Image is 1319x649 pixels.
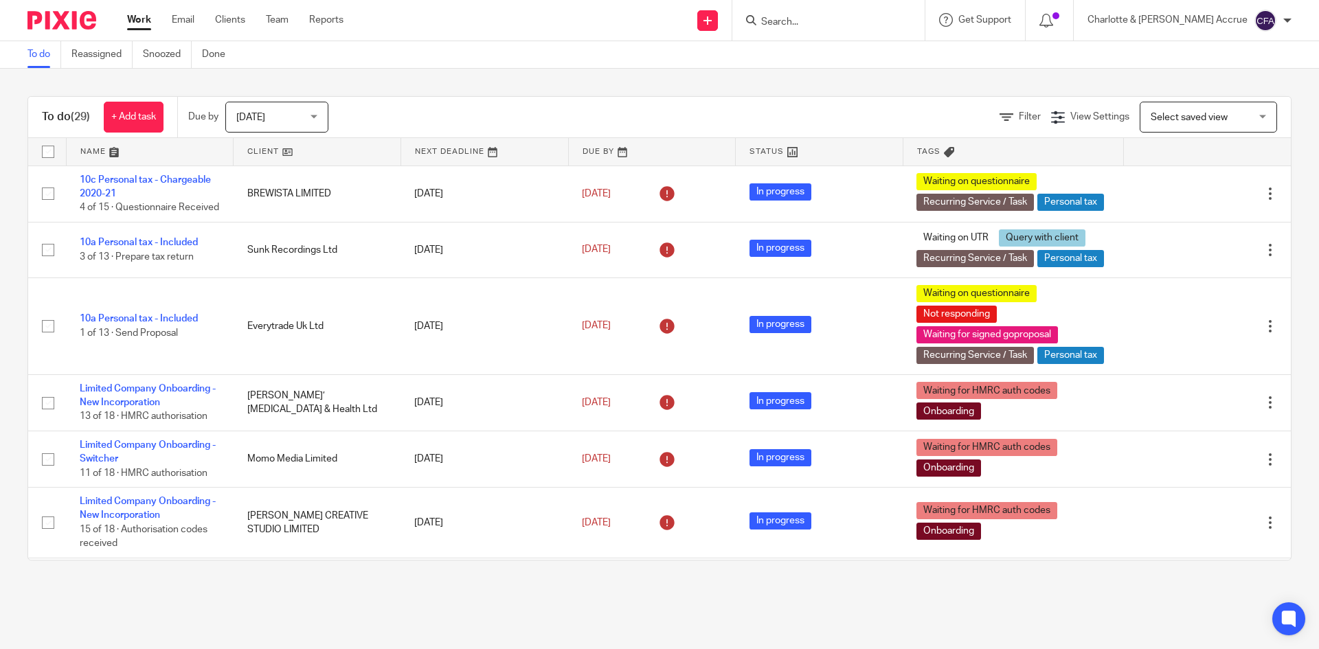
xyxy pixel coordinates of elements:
span: Get Support [958,15,1011,25]
span: Tags [917,148,940,155]
span: Waiting on questionnaire [916,173,1037,190]
td: [DATE] [401,277,568,374]
span: Waiting for HMRC auth codes [916,382,1057,399]
a: 10a Personal tax - Included [80,238,198,247]
a: Snoozed [143,41,192,68]
span: [DATE] [236,113,265,122]
span: Waiting for signed goproposal [916,326,1058,343]
td: [DATE] [401,222,568,277]
a: Reassigned [71,41,133,68]
td: Everytrade Uk Ltd [234,277,401,374]
span: [DATE] [582,454,611,464]
td: [PERSON_NAME] CREATIVE STUDIO LIMITED [234,558,401,613]
span: 1 of 13 · Send Proposal [80,328,178,338]
span: [DATE] [582,518,611,527]
a: Limited Company Onboarding - New Incorporation [80,497,216,520]
input: Search [760,16,883,29]
span: 15 of 18 · Authorisation codes received [80,525,207,549]
span: Onboarding [916,402,981,420]
span: Waiting for HMRC auth codes [916,439,1057,456]
span: Onboarding [916,459,981,477]
span: Waiting on UTR [916,229,995,247]
span: Not responding [916,306,997,323]
td: [DATE] [401,374,568,431]
span: In progress [749,392,811,409]
span: Select saved view [1151,113,1228,122]
span: [DATE] [582,189,611,198]
p: Due by [188,110,218,124]
a: 10c Personal tax - Chargeable 2020-21 [80,175,211,198]
span: View Settings [1070,112,1129,122]
img: svg%3E [1254,10,1276,32]
td: BREWISTA LIMITED [234,166,401,222]
span: Recurring Service / Task [916,250,1034,267]
span: In progress [749,183,811,201]
a: Done [202,41,236,68]
a: Team [266,13,289,27]
span: 13 of 18 · HMRC authorisation [80,412,207,422]
span: 3 of 13 · Prepare tax return [80,252,194,262]
span: Waiting on questionnaire [916,285,1037,302]
span: Recurring Service / Task [916,194,1034,211]
span: Recurring Service / Task [916,347,1034,364]
span: In progress [749,316,811,333]
span: [DATE] [582,245,611,255]
a: To do [27,41,61,68]
a: Limited Company Onboarding - Switcher [80,440,216,464]
span: Waiting for HMRC auth codes [916,502,1057,519]
span: [DATE] [582,321,611,331]
span: Personal tax [1037,347,1104,364]
span: Personal tax [1037,250,1104,267]
a: 10a Personal tax - Included [80,314,198,323]
span: In progress [749,512,811,530]
a: Email [172,13,194,27]
span: 11 of 18 · HMRC authorisation [80,468,207,478]
a: Limited Company Onboarding - New Incorporation [80,384,216,407]
td: [PERSON_NAME] CREATIVE STUDIO LIMITED [234,488,401,558]
span: Query with client [999,229,1085,247]
h1: To do [42,110,90,124]
span: In progress [749,240,811,257]
a: Work [127,13,151,27]
span: [DATE] [582,398,611,407]
td: [DATE] [401,431,568,487]
td: Sunk Recordings Ltd [234,222,401,277]
span: In progress [749,449,811,466]
a: + Add task [104,102,164,133]
td: [DATE] [401,166,568,222]
span: Filter [1019,112,1041,122]
td: Momo Media Limited [234,431,401,487]
span: Personal tax [1037,194,1104,211]
td: [DATE] [401,488,568,558]
td: [DATE] [401,558,568,613]
span: (29) [71,111,90,122]
span: 4 of 15 · Questionnaire Received [80,203,219,212]
p: Charlotte & [PERSON_NAME] Accrue [1087,13,1248,27]
td: [PERSON_NAME]’ [MEDICAL_DATA] & Health Ltd [234,374,401,431]
a: Clients [215,13,245,27]
a: Reports [309,13,343,27]
span: Onboarding [916,523,981,540]
img: Pixie [27,11,96,30]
